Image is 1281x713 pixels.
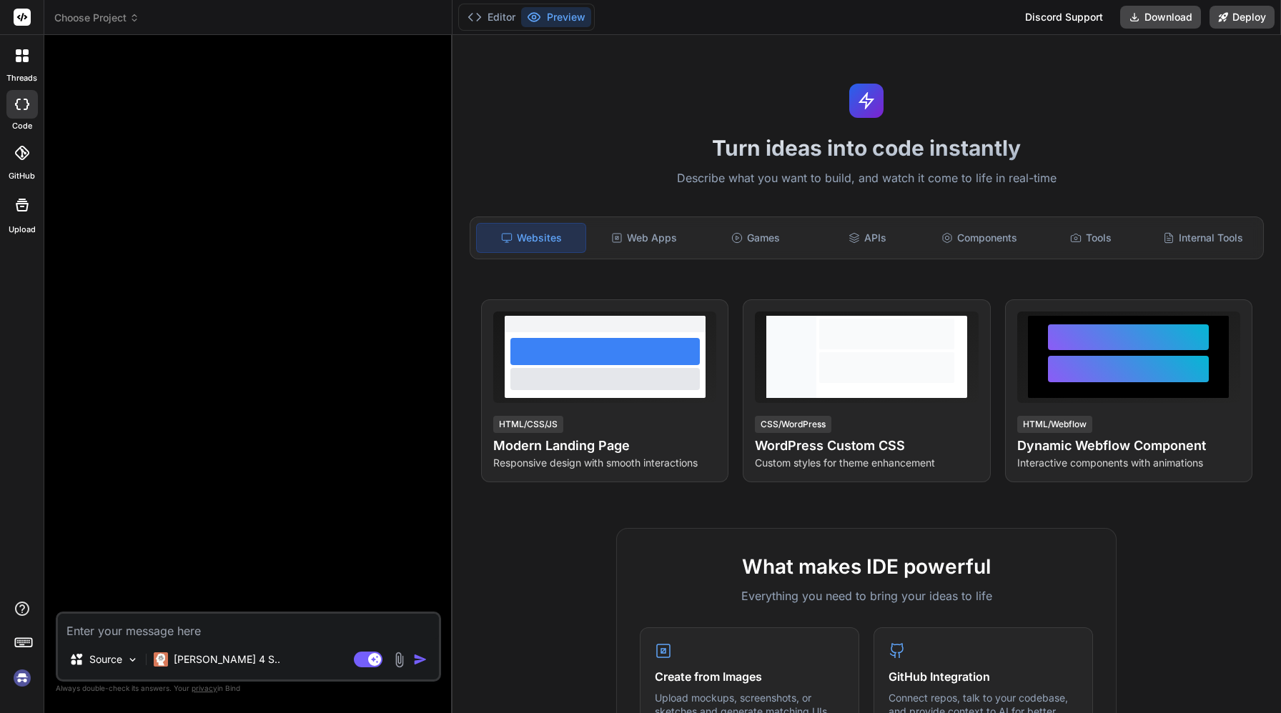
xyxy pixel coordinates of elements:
h4: Create from Images [655,668,844,685]
p: Source [89,652,122,667]
div: Web Apps [589,223,698,253]
div: Discord Support [1017,6,1112,29]
div: Components [925,223,1034,253]
div: Games [701,223,810,253]
label: code [12,120,32,132]
button: Deploy [1210,6,1275,29]
p: [PERSON_NAME] 4 S.. [174,652,280,667]
span: privacy [192,684,217,692]
button: Editor [462,7,521,27]
img: Claude 4 Sonnet [154,652,168,667]
img: signin [10,666,34,690]
h4: WordPress Custom CSS [755,436,978,456]
span: Choose Project [54,11,139,25]
h4: Dynamic Webflow Component [1017,436,1240,456]
button: Download [1120,6,1201,29]
div: Websites [476,223,586,253]
img: attachment [391,652,407,668]
div: HTML/CSS/JS [493,416,563,433]
h1: Turn ideas into code instantly [461,135,1272,161]
label: GitHub [9,170,35,182]
label: Upload [9,224,36,236]
p: Custom styles for theme enhancement [755,456,978,470]
p: Always double-check its answers. Your in Bind [56,682,441,695]
h4: Modern Landing Page [493,436,716,456]
div: APIs [813,223,921,253]
h2: What makes IDE powerful [640,552,1093,582]
p: Describe what you want to build, and watch it come to life in real-time [461,169,1272,188]
button: Preview [521,7,591,27]
p: Everything you need to bring your ideas to life [640,587,1093,604]
p: Interactive components with animations [1017,456,1240,470]
img: Pick Models [127,654,139,666]
div: CSS/WordPress [755,416,831,433]
div: HTML/Webflow [1017,416,1092,433]
div: Tools [1037,223,1145,253]
img: icon [413,652,427,667]
p: Responsive design with smooth interactions [493,456,716,470]
label: threads [6,72,37,84]
div: Internal Tools [1149,223,1257,253]
h4: GitHub Integration [889,668,1078,685]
